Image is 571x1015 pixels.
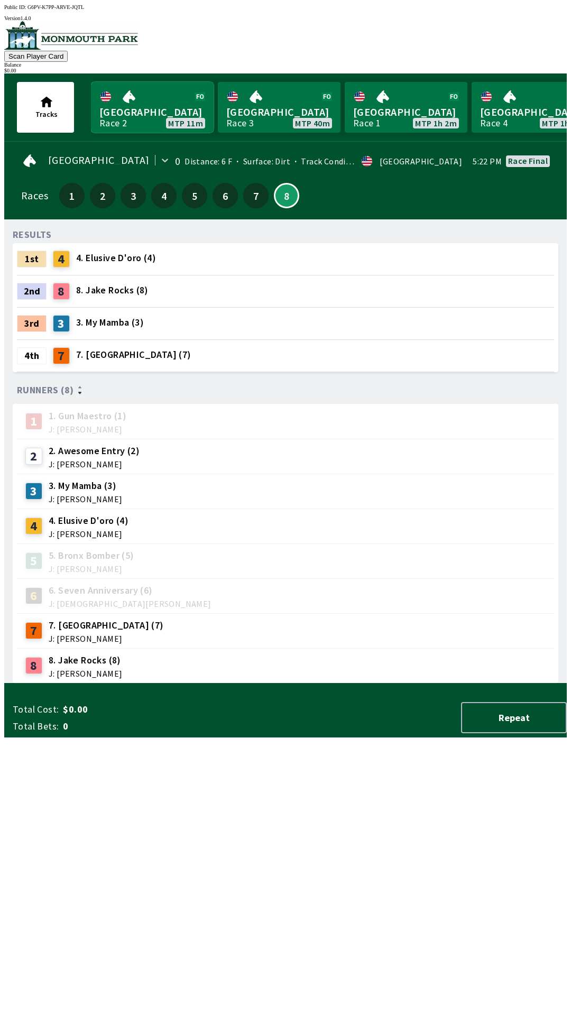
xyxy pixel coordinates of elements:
span: J: [PERSON_NAME] [49,530,128,538]
button: 6 [213,183,238,208]
div: 5 [25,552,42,569]
div: 8 [53,283,70,300]
div: 2nd [17,283,47,300]
span: 4 [154,192,174,199]
div: 7 [25,622,42,639]
div: Races [21,191,48,200]
div: RESULTS [13,230,52,239]
div: 8 [25,657,42,674]
span: Surface: Dirt [232,156,290,167]
button: Tracks [17,82,74,133]
div: Version 1.4.0 [4,15,567,21]
div: 1st [17,251,47,267]
button: 4 [151,183,177,208]
div: Race 3 [226,119,254,127]
button: Scan Player Card [4,51,68,62]
img: venue logo [4,21,138,50]
span: J: [PERSON_NAME] [49,669,122,678]
button: 5 [182,183,207,208]
span: 6. Seven Anniversary (6) [49,584,211,597]
span: Total Bets: [13,720,59,733]
span: J: [PERSON_NAME] [49,425,126,433]
a: [GEOGRAPHIC_DATA]Race 2MTP 11m [91,82,214,133]
div: 3rd [17,315,47,332]
span: Runners (8) [17,386,73,394]
span: 1. Gun Maestro (1) [49,409,126,423]
a: [GEOGRAPHIC_DATA]Race 1MTP 1h 2m [345,82,467,133]
span: 2. Awesome Entry (2) [49,444,140,458]
div: 4th [17,347,47,364]
span: MTP 40m [295,119,330,127]
span: G6PV-K7PP-ARVE-JQTL [27,4,84,10]
span: Repeat [471,712,557,724]
span: 7. [GEOGRAPHIC_DATA] (7) [49,619,164,632]
div: 3 [53,315,70,332]
div: 4 [53,251,70,267]
span: 4. Elusive D'oro (4) [76,251,156,265]
span: $0.00 [63,703,229,716]
span: J: [PERSON_NAME] [49,495,122,503]
span: MTP 1h 2m [415,119,457,127]
div: 3 [25,483,42,500]
span: 6 [215,192,235,199]
div: Race 1 [353,119,381,127]
div: Runners (8) [17,385,554,395]
span: 0 [63,720,229,733]
div: 2 [25,448,42,465]
div: 0 [175,157,180,165]
span: 7 [246,192,266,199]
span: Total Cost: [13,703,59,716]
button: 8 [274,183,299,208]
div: 7 [53,347,70,364]
span: 3. My Mamba (3) [49,479,122,493]
button: Repeat [461,702,567,733]
span: 5 [185,192,205,199]
span: 8 [278,193,296,198]
span: Tracks [35,109,58,119]
div: 4 [25,518,42,534]
div: 6 [25,587,42,604]
span: J: [PERSON_NAME] [49,634,164,643]
span: J: [PERSON_NAME] [49,565,134,573]
div: Race final [508,156,548,165]
span: J: [DEMOGRAPHIC_DATA][PERSON_NAME] [49,599,211,608]
span: [GEOGRAPHIC_DATA] [48,156,150,164]
div: $ 0.00 [4,68,567,73]
div: Balance [4,62,567,68]
span: 5. Bronx Bomber (5) [49,549,134,562]
span: [GEOGRAPHIC_DATA] [226,105,332,119]
span: 3 [123,192,143,199]
span: J: [PERSON_NAME] [49,460,140,468]
span: 5:22 PM [473,157,502,165]
span: 8. Jake Rocks (8) [49,653,122,667]
span: [GEOGRAPHIC_DATA] [353,105,459,119]
span: 3. My Mamba (3) [76,316,144,329]
div: Race 4 [480,119,508,127]
span: 1 [62,192,82,199]
a: [GEOGRAPHIC_DATA]Race 3MTP 40m [218,82,340,133]
div: Public ID: [4,4,567,10]
span: 8. Jake Rocks (8) [76,283,149,297]
div: 1 [25,413,42,430]
button: 1 [59,183,85,208]
span: Distance: 6 F [185,156,232,167]
div: [GEOGRAPHIC_DATA] [380,157,462,165]
button: 3 [121,183,146,208]
span: 7. [GEOGRAPHIC_DATA] (7) [76,348,191,362]
span: 4. Elusive D'oro (4) [49,514,128,528]
button: 7 [243,183,269,208]
span: Track Condition: Fast [290,156,382,167]
button: 2 [90,183,115,208]
span: 2 [93,192,113,199]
